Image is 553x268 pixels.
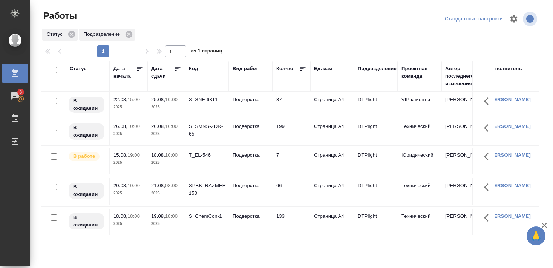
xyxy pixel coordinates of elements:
[113,130,144,138] p: 2025
[489,65,522,72] div: Исполнитель
[151,213,165,219] p: 19.08,
[479,148,498,166] button: Здесь прячутся важные кнопки
[127,152,140,158] p: 19:00
[113,183,127,188] p: 20.08,
[479,178,498,196] button: Здесь прячутся важные кнопки
[41,10,77,22] span: Работы
[273,178,310,205] td: 66
[15,88,26,96] span: 3
[127,123,140,129] p: 10:00
[68,96,105,114] div: Исполнитель назначен, приступать к работе пока рано
[189,213,225,220] div: S_ChemCon-1
[276,65,293,72] div: Кол-во
[398,92,441,119] td: VIP клиенты
[165,123,178,129] p: 16:00
[489,183,531,188] a: [PERSON_NAME]
[233,65,258,72] div: Вид работ
[398,209,441,235] td: Технический
[354,119,398,145] td: DTPlight
[479,119,498,137] button: Здесь прячутся важные кнопки
[73,97,100,112] p: В ожидании
[310,178,354,205] td: Страница А4
[310,209,354,235] td: Страница А4
[489,213,531,219] a: [PERSON_NAME]
[489,97,531,102] a: [PERSON_NAME]
[73,152,95,160] p: В работе
[233,96,269,103] p: Подверстка
[354,178,398,205] td: DTPlight
[151,183,165,188] p: 21.08,
[70,65,87,72] div: Статус
[310,92,354,119] td: Страница А4
[233,151,269,159] p: Подверстка
[189,182,225,197] div: SPBK_RAZMER-150
[398,178,441,205] td: Технический
[489,152,531,158] a: [PERSON_NAME]
[273,92,310,119] td: 37
[151,97,165,102] p: 25.08,
[310,119,354,145] td: Страница А4
[151,65,174,80] div: Дата сдачи
[273,119,310,145] td: 199
[354,209,398,235] td: DTPlight
[273,148,310,174] td: 7
[47,31,65,38] p: Статус
[233,123,269,130] p: Подверстка
[189,123,225,138] div: S_SMNS-ZDR-65
[441,119,485,145] td: [PERSON_NAME]
[151,123,165,129] p: 26.08,
[523,12,539,26] span: Посмотреть информацию
[113,65,136,80] div: Дата начала
[273,209,310,235] td: 133
[113,189,144,197] p: 2025
[189,151,225,159] div: T_EL-546
[113,103,144,111] p: 2025
[479,92,498,110] button: Здесь прячутся важные кнопки
[151,220,181,228] p: 2025
[68,182,105,200] div: Исполнитель назначен, приступать к работе пока рано
[441,148,485,174] td: [PERSON_NAME]
[73,183,100,198] p: В ожидании
[165,213,178,219] p: 18:00
[165,183,178,188] p: 08:00
[441,92,485,119] td: [PERSON_NAME]
[68,213,105,230] div: Исполнитель назначен, приступать к работе пока рано
[354,92,398,119] td: DTPlight
[489,123,531,129] a: [PERSON_NAME]
[479,209,498,227] button: Здесь прячутся важные кнопки
[151,152,165,158] p: 18.08,
[151,189,181,197] p: 2025
[151,103,181,111] p: 2025
[151,159,181,166] p: 2025
[527,226,545,245] button: 🙏
[443,13,505,25] div: split button
[530,228,542,244] span: 🙏
[84,31,123,38] p: Подразделение
[233,182,269,189] p: Подверстка
[441,209,485,235] td: [PERSON_NAME]
[233,213,269,220] p: Подверстка
[398,119,441,145] td: Технический
[505,10,523,28] span: Настроить таблицу
[189,65,198,72] div: Код
[358,65,397,72] div: Подразделение
[113,159,144,166] p: 2025
[73,214,100,229] p: В ожидании
[165,97,178,102] p: 10:00
[2,86,28,105] a: 3
[79,29,135,41] div: Подразделение
[68,123,105,140] div: Исполнитель назначен, приступать к работе пока рано
[191,46,222,57] span: из 1 страниц
[314,65,332,72] div: Ед. изм
[354,148,398,174] td: DTPlight
[189,96,225,103] div: S_SNF-6811
[401,65,438,80] div: Проектная команда
[113,213,127,219] p: 18.08,
[127,97,140,102] p: 15:00
[441,178,485,205] td: [PERSON_NAME]
[113,152,127,158] p: 15.08,
[310,148,354,174] td: Страница А4
[42,29,78,41] div: Статус
[68,151,105,162] div: Исполнитель выполняет работу
[113,97,127,102] p: 22.08,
